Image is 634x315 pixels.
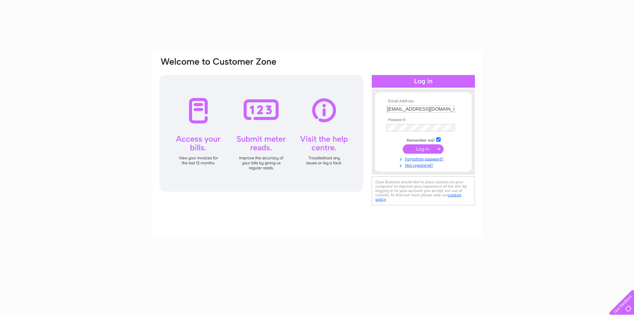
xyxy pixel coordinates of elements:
td: Remember me? [385,136,462,143]
a: cookies policy [375,193,461,202]
input: Submit [403,144,444,154]
a: Not registered? [386,162,462,168]
th: Email Address: [385,99,462,104]
div: Clear Business would like to place cookies on your computer to improve your experience of the sit... [372,176,475,205]
th: Password: [385,118,462,122]
a: Forgotten password? [386,155,462,162]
